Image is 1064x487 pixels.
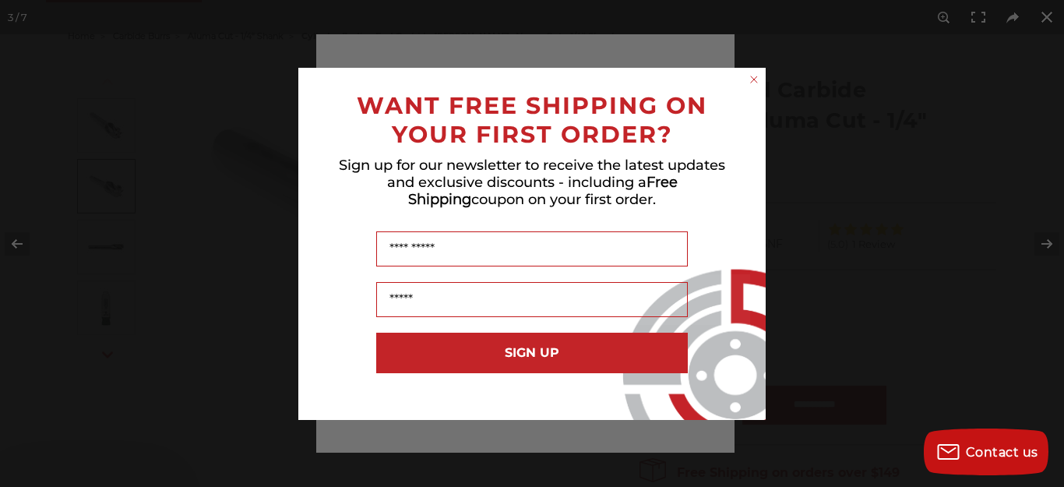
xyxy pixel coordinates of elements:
[339,157,725,208] span: Sign up for our newsletter to receive the latest updates and exclusive discounts - including a co...
[966,445,1038,460] span: Contact us
[408,174,678,208] span: Free Shipping
[746,72,762,87] button: Close dialog
[357,91,707,149] span: WANT FREE SHIPPING ON YOUR FIRST ORDER?
[376,282,688,317] input: Email
[376,333,688,373] button: SIGN UP
[924,429,1048,475] button: Contact us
